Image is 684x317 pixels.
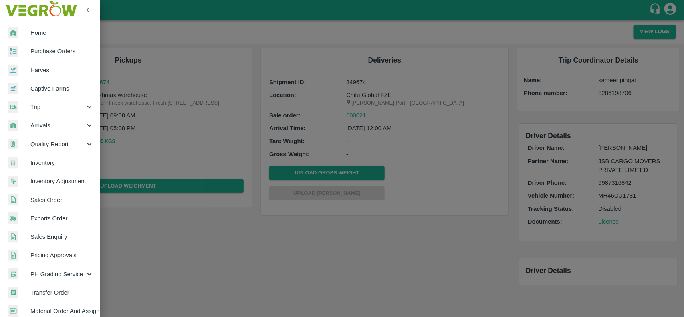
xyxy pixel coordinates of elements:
img: harvest [8,83,18,95]
span: Pricing Approvals [30,251,94,260]
img: centralMaterial [8,305,18,317]
span: Captive Farms [30,84,94,93]
img: whArrival [8,120,18,131]
img: reciept [8,46,18,57]
img: sales [8,194,18,206]
span: Material Order And Assignment [30,307,94,315]
span: Purchase Orders [30,47,94,56]
span: Quality Report [30,140,85,149]
span: Inventory [30,158,94,167]
span: Inventory Adjustment [30,177,94,186]
img: sales [8,231,18,243]
img: whTracker [8,268,18,280]
span: Sales Enquiry [30,232,94,241]
img: whArrival [8,27,18,39]
span: PH Grading Service [30,270,85,279]
span: Transfer Order [30,288,94,297]
img: shipments [8,212,18,224]
img: delivery [8,101,18,113]
span: Exports Order [30,214,94,223]
img: sales [8,250,18,261]
img: whInventory [8,157,18,169]
img: qualityReport [8,139,18,149]
span: Trip [30,103,85,111]
span: Harvest [30,66,94,75]
span: Home [30,28,94,37]
span: Sales Order [30,196,94,204]
img: whTransfer [8,287,18,299]
img: inventory [8,176,18,187]
span: Arrivals [30,121,85,130]
img: harvest [8,64,18,76]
